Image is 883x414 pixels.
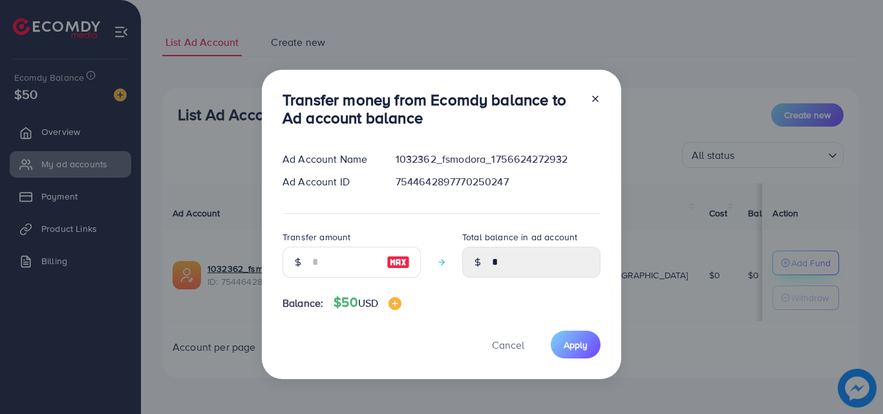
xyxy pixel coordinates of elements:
span: Apply [564,338,588,351]
label: Transfer amount [282,231,350,243]
h3: Transfer money from Ecomdy balance to Ad account balance [282,90,580,128]
span: Balance: [282,296,323,311]
button: Apply [551,331,601,358]
h4: $50 [334,295,401,311]
div: Ad Account ID [272,174,385,189]
div: Ad Account Name [272,152,385,167]
div: 7544642897770250247 [385,174,611,189]
button: Cancel [476,331,540,358]
span: USD [358,296,378,310]
label: Total balance in ad account [462,231,577,243]
img: image [388,297,401,310]
span: Cancel [492,338,524,352]
div: 1032362_fsmodora_1756624272932 [385,152,611,167]
img: image [387,254,410,270]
